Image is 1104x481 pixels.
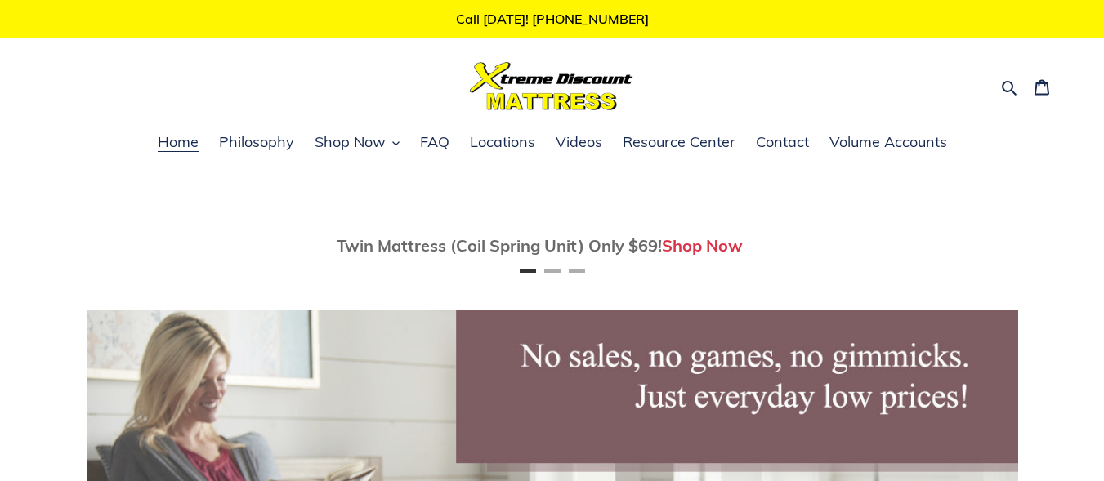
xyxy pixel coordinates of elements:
a: Contact [748,131,817,155]
button: Page 3 [569,269,585,273]
img: Xtreme Discount Mattress [470,62,633,110]
span: Locations [470,132,535,152]
button: Page 1 [520,269,536,273]
a: Videos [548,131,610,155]
span: FAQ [420,132,449,152]
button: Shop Now [306,131,408,155]
span: Videos [556,132,602,152]
span: Volume Accounts [829,132,947,152]
a: Resource Center [615,131,744,155]
a: Volume Accounts [821,131,955,155]
span: Philosophy [219,132,294,152]
a: Philosophy [211,131,302,155]
span: Twin Mattress (Coil Spring Unit) Only $69! [337,235,662,256]
a: FAQ [412,131,458,155]
span: Contact [756,132,809,152]
button: Page 2 [544,269,561,273]
a: Locations [462,131,543,155]
a: Home [150,131,207,155]
span: Resource Center [623,132,735,152]
span: Home [158,132,199,152]
a: Shop Now [662,235,743,256]
span: Shop Now [315,132,386,152]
